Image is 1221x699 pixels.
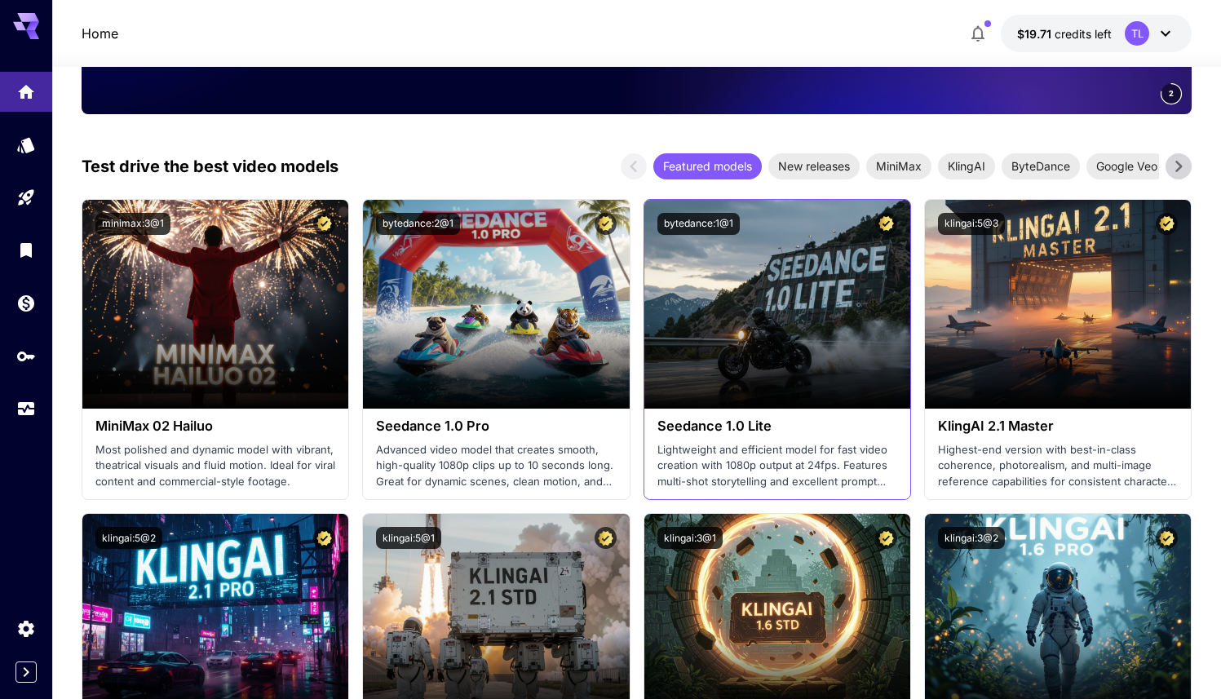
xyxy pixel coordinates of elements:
button: Certified Model – Vetted for best performance and includes a commercial license. [875,527,897,549]
span: Featured models [653,157,762,175]
span: KlingAI [938,157,995,175]
div: Google Veo [1086,153,1167,179]
span: credits left [1055,27,1112,41]
div: Models [16,135,36,155]
button: klingai:3@1 [657,527,723,549]
div: KlingAI [938,153,995,179]
button: Certified Model – Vetted for best performance and includes a commercial license. [313,213,335,235]
p: Advanced video model that creates smooth, high-quality 1080p clips up to 10 seconds long. Great f... [376,442,616,490]
p: Lightweight and efficient model for fast video creation with 1080p output at 24fps. Features mult... [657,442,897,490]
h3: KlingAI 2.1 Master [938,418,1178,434]
div: MiniMax [866,153,931,179]
img: alt [82,200,348,409]
img: alt [925,200,1191,409]
button: klingai:5@3 [938,213,1005,235]
img: alt [644,200,910,409]
button: Expand sidebar [15,661,37,683]
div: $19.71341 [1017,25,1112,42]
div: API Keys [16,346,36,366]
span: $19.71 [1017,27,1055,41]
button: $19.71341TL [1001,15,1192,52]
a: Home [82,24,118,43]
button: klingai:5@1 [376,527,441,549]
button: klingai:5@2 [95,527,162,549]
p: Most polished and dynamic model with vibrant, theatrical visuals and fluid motion. Ideal for vira... [95,442,335,490]
img: alt [363,200,629,409]
p: Highest-end version with best-in-class coherence, photorealism, and multi-image reference capabil... [938,442,1178,490]
div: ByteDance [1002,153,1080,179]
div: Usage [16,399,36,419]
button: klingai:3@2 [938,527,1005,549]
span: New releases [768,157,860,175]
h3: Seedance 1.0 Lite [657,418,897,434]
div: Settings [16,618,36,639]
button: Certified Model – Vetted for best performance and includes a commercial license. [1156,213,1178,235]
button: bytedance:1@1 [657,213,740,235]
button: Certified Model – Vetted for best performance and includes a commercial license. [875,213,897,235]
button: Certified Model – Vetted for best performance and includes a commercial license. [1156,527,1178,549]
span: MiniMax [866,157,931,175]
div: Library [16,240,36,260]
button: Certified Model – Vetted for best performance and includes a commercial license. [313,527,335,549]
div: New releases [768,153,860,179]
nav: breadcrumb [82,24,118,43]
div: Featured models [653,153,762,179]
span: Google Veo [1086,157,1167,175]
div: TL [1125,21,1149,46]
span: ByteDance [1002,157,1080,175]
h3: Seedance 1.0 Pro [376,418,616,434]
button: Certified Model – Vetted for best performance and includes a commercial license. [595,527,617,549]
div: Wallet [16,293,36,313]
span: 2 [1169,87,1174,100]
div: Playground [16,188,36,208]
button: minimax:3@1 [95,213,170,235]
div: Home [16,77,36,97]
h3: MiniMax 02 Hailuo [95,418,335,434]
button: bytedance:2@1 [376,213,460,235]
p: Test drive the best video models [82,154,338,179]
button: Certified Model – Vetted for best performance and includes a commercial license. [595,213,617,235]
